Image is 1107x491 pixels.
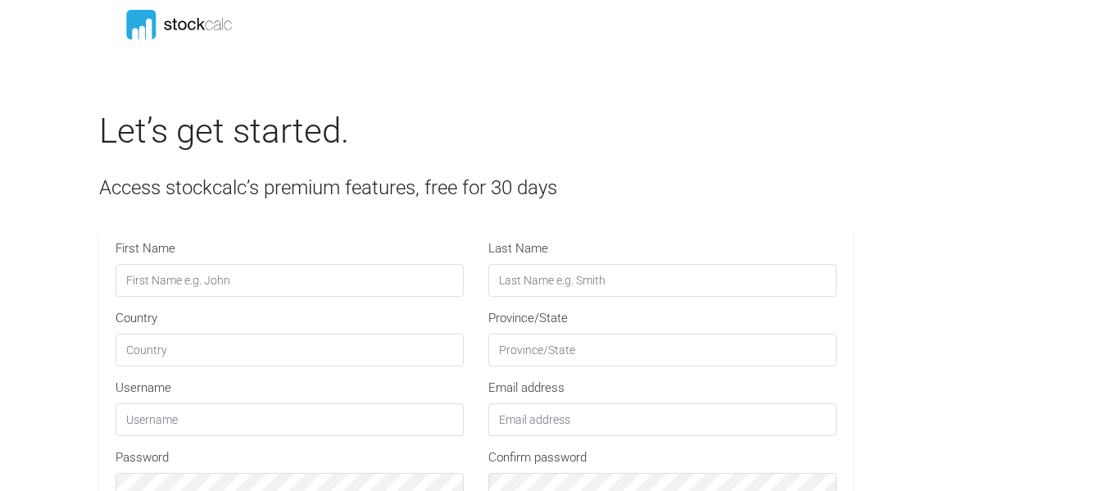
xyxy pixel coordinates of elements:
[488,379,565,398] label: Email address
[116,448,169,467] label: Password
[488,309,568,328] label: Province/State
[116,239,175,258] label: First Name
[488,448,587,467] label: Confirm password
[488,334,837,366] input: Province/State
[116,264,464,297] input: First Name e.g. John
[99,176,853,200] h4: Access stockcalc’s premium features, free for 30 days
[488,239,548,258] label: Last Name
[116,334,464,366] input: Country
[99,111,853,152] h2: Let’s get started.
[488,264,837,297] input: Last Name e.g. Smith
[488,403,837,436] input: Email address
[116,379,171,398] label: Username
[116,309,157,328] label: Country
[116,403,464,436] input: Username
